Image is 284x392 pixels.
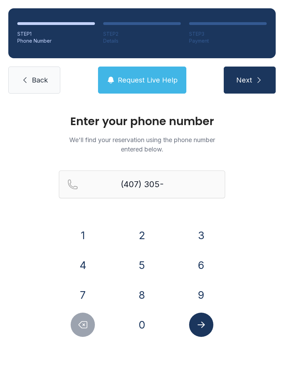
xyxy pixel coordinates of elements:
button: 6 [189,253,213,277]
input: Reservation phone number [59,171,225,198]
button: Delete number [71,313,95,337]
button: 0 [130,313,154,337]
button: 4 [71,253,95,277]
div: Details [103,37,181,44]
div: Phone Number [17,37,95,44]
button: 7 [71,283,95,307]
button: 1 [71,223,95,247]
span: Back [32,75,48,85]
button: 9 [189,283,213,307]
div: STEP 2 [103,31,181,37]
p: We'll find your reservation using the phone number entered below. [59,135,225,154]
div: Payment [189,37,267,44]
button: 2 [130,223,154,247]
h1: Enter your phone number [59,116,225,127]
span: Next [236,75,252,85]
div: STEP 1 [17,31,95,37]
button: 8 [130,283,154,307]
span: Request Live Help [118,75,178,85]
button: 5 [130,253,154,277]
button: Submit lookup form [189,313,213,337]
button: 3 [189,223,213,247]
div: STEP 3 [189,31,267,37]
